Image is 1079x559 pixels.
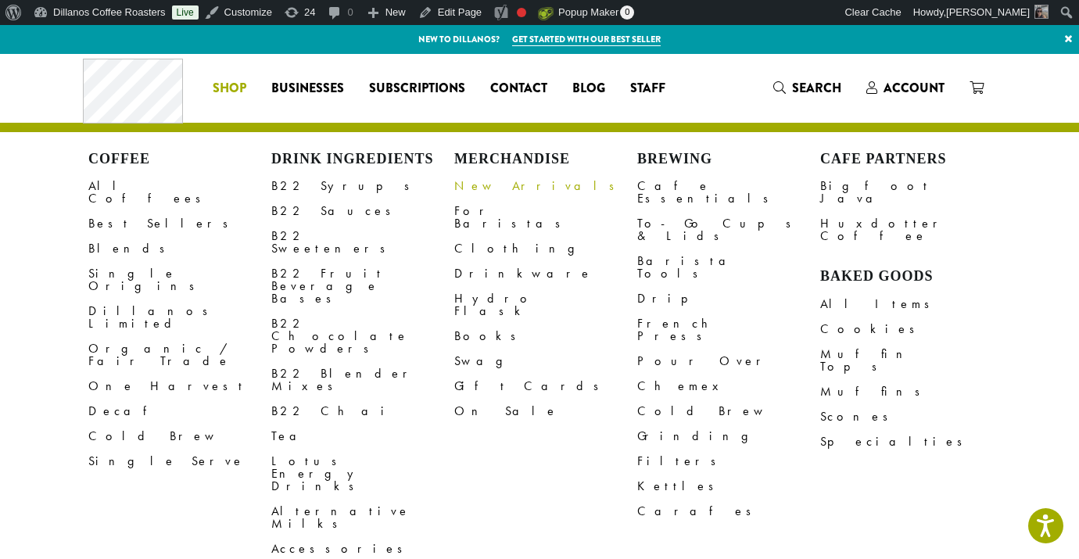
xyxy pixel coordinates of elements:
span: 0 [620,5,634,20]
a: Cold Brew [88,424,271,449]
a: Blends [88,236,271,261]
a: Drinkware [454,261,637,286]
a: B22 Syrups [271,174,454,199]
a: Pour Over [637,349,820,374]
a: For Baristas [454,199,637,236]
a: Decaf [88,399,271,424]
a: All Coffees [88,174,271,211]
a: One Harvest [88,374,271,399]
a: Dillanos Limited [88,299,271,336]
h4: Brewing [637,151,820,168]
h4: Drink Ingredients [271,151,454,168]
a: Organic / Fair Trade [88,336,271,374]
a: Specialties [820,429,1003,454]
a: B22 Blender Mixes [271,361,454,399]
a: × [1058,25,1079,53]
a: Cafe Essentials [637,174,820,211]
a: Filters [637,449,820,474]
span: Search [792,79,841,97]
a: Hydro Flask [454,286,637,324]
a: To-Go Cups & Lids [637,211,820,249]
div: Focus keyphrase not set [517,8,526,17]
a: New Arrivals [454,174,637,199]
a: Barista Tools [637,249,820,286]
span: Staff [630,79,665,99]
span: Contact [490,79,547,99]
a: Cold Brew [637,399,820,424]
a: B22 Sweeteners [271,224,454,261]
span: Account [884,79,945,97]
a: Muffins [820,379,1003,404]
a: B22 Fruit Beverage Bases [271,261,454,311]
a: Single Serve [88,449,271,474]
a: All Items [820,292,1003,317]
a: Muffin Tops [820,342,1003,379]
h4: Merchandise [454,151,637,168]
a: Alternative Milks [271,499,454,536]
a: On Sale [454,399,637,424]
a: Live [172,5,199,20]
a: Search [761,75,854,101]
a: B22 Chai [271,399,454,424]
a: B22 Sauces [271,199,454,224]
span: Subscriptions [369,79,465,99]
span: [PERSON_NAME] [946,6,1030,18]
a: Grinding [637,424,820,449]
a: Single Origins [88,261,271,299]
h4: Cafe Partners [820,151,1003,168]
a: Books [454,324,637,349]
a: Swag [454,349,637,374]
a: Chemex [637,374,820,399]
a: Bigfoot Java [820,174,1003,211]
a: French Press [637,311,820,349]
a: Lotus Energy Drinks [271,449,454,499]
a: Scones [820,404,1003,429]
a: Cookies [820,317,1003,342]
a: Gift Cards [454,374,637,399]
h4: Baked Goods [820,268,1003,285]
a: Kettles [637,474,820,499]
a: Clothing [454,236,637,261]
a: Drip [637,286,820,311]
a: B22 Chocolate Powders [271,311,454,361]
a: Carafes [637,499,820,524]
span: Blog [572,79,605,99]
a: Shop [200,76,259,101]
span: Businesses [271,79,344,99]
h4: Coffee [88,151,271,168]
a: Tea [271,424,454,449]
span: Shop [213,79,246,99]
a: Get started with our best seller [512,33,661,46]
a: Best Sellers [88,211,271,236]
a: Staff [618,76,678,101]
a: Huxdotter Coffee [820,211,1003,249]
